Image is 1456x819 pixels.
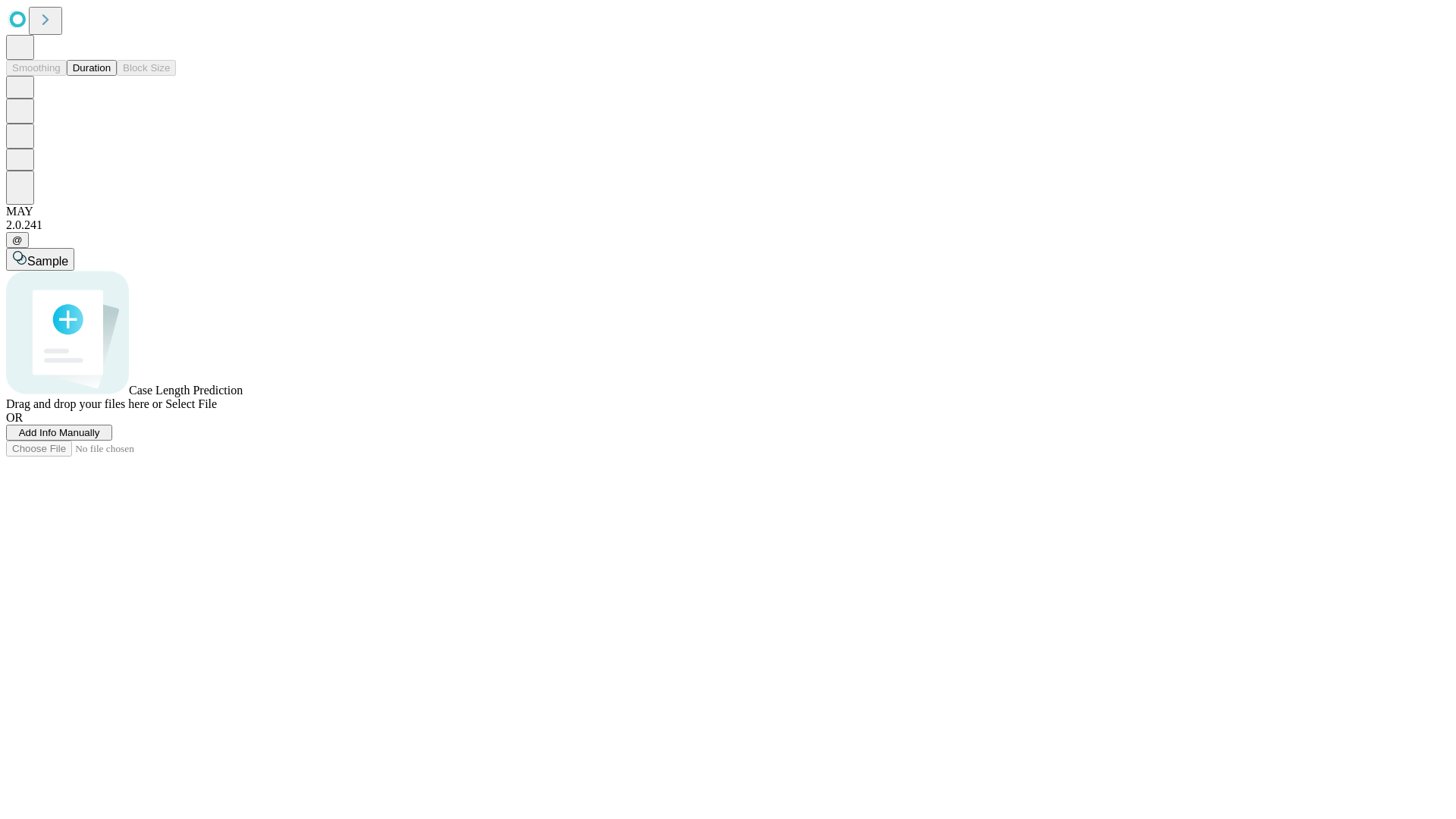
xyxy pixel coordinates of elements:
[6,397,162,410] span: Drag and drop your files here or
[6,411,23,424] span: OR
[67,60,117,76] button: Duration
[12,234,23,246] span: @
[6,205,1450,218] div: MAY
[129,384,243,397] span: Case Length Prediction
[6,248,74,271] button: Sample
[6,425,112,441] button: Add Info Manually
[19,427,100,438] span: Add Info Manually
[165,397,217,410] span: Select File
[6,232,29,248] button: @
[6,218,1450,232] div: 2.0.241
[27,255,68,268] span: Sample
[6,60,67,76] button: Smoothing
[117,60,176,76] button: Block Size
